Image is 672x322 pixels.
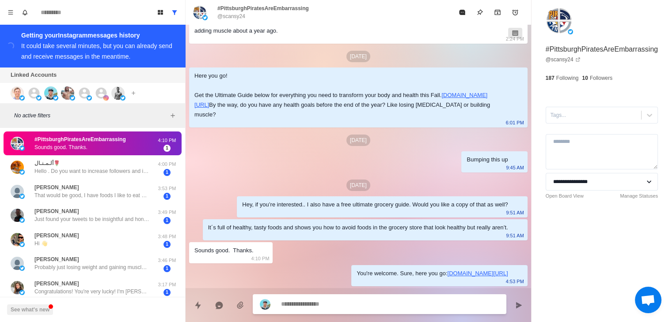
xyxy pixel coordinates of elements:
[582,74,588,82] p: 10
[34,207,79,215] p: [PERSON_NAME]
[34,263,149,271] p: Probably just losing weight and gaining muscle. I know what to do it’s just staying consistent fo...
[14,112,167,120] p: No active filters
[489,4,506,21] button: Archive
[163,265,171,272] span: 1
[11,281,24,294] img: picture
[156,185,178,192] p: 3:53 PM
[18,5,32,19] button: Notifications
[11,257,24,270] img: picture
[202,15,208,20] img: picture
[44,86,57,100] img: picture
[447,270,508,277] a: [DOMAIN_NAME][URL]
[167,5,182,19] button: Show all conversations
[21,42,172,60] div: It could take several minutes, but you can already send and receive messages in the meantime.
[546,56,581,64] a: @scansy24
[506,277,524,286] p: 4:53 PM
[34,167,149,175] p: Hello . Do you want to increase followers and increase the activity of your account? We can help ...
[210,296,228,314] button: Reply with AI
[506,34,524,44] p: 2:24 PM
[111,86,125,100] img: picture
[194,246,253,255] div: Sounds good. Thanks.
[156,137,178,144] p: 4:10 PM
[7,304,53,315] button: See what's new
[208,223,508,232] div: It´s full of healthy, tasty foods and shows you how to avoid foods in the grocery store that look...
[34,135,126,143] p: #PittsburghPiratesAreEmbarrassing
[36,95,42,101] img: picture
[19,169,25,175] img: picture
[260,299,270,310] img: picture
[346,51,370,62] p: [DATE]
[568,29,573,34] img: picture
[242,200,508,210] div: Hey, if you’re interested.. I also have a free ultimate grocery guide. Would you like a copy of t...
[34,232,79,240] p: [PERSON_NAME]
[163,145,171,152] span: 1
[357,269,508,278] div: You're welcome. Sure, here you go:
[128,88,139,98] button: Add account
[87,95,92,101] img: picture
[19,290,25,295] img: picture
[11,185,24,198] img: picture
[506,231,524,240] p: 9:51 AM
[153,5,167,19] button: Board View
[506,208,524,217] p: 9:51 AM
[11,137,24,150] img: picture
[156,281,178,288] p: 3:17 PM
[11,86,24,100] img: picture
[635,287,661,313] div: Open chat
[510,296,528,314] button: Send message
[217,12,245,20] p: @scansy24
[19,194,25,199] img: picture
[19,146,25,151] img: picture
[156,257,178,264] p: 3:46 PM
[103,95,109,101] img: picture
[19,242,25,247] img: picture
[156,209,178,216] p: 3:49 PM
[163,169,171,176] span: 1
[620,192,658,200] a: Manage Statuses
[34,191,149,199] p: That would be good, I have foods I like to eat and stay away from processed as much as possible. ...
[506,163,524,172] p: 9:45 AM
[506,118,524,127] p: 6:01 PM
[156,233,178,240] p: 3:48 PM
[11,209,24,222] img: picture
[34,143,87,151] p: Sounds good. Thanks.
[546,192,584,200] a: Open Board View
[120,95,125,101] img: picture
[34,288,149,296] p: Congratulations! You're very lucky! I'm [PERSON_NAME], a member of a private investment team with...
[34,255,79,263] p: [PERSON_NAME]
[346,135,370,146] p: [DATE]
[194,71,508,120] div: Here you go! Get the Ultimate Guide below for everything you need to transform your body and heal...
[251,254,270,263] p: 4:10 PM
[21,30,175,41] div: Getting your Instagram messages history
[70,95,75,101] img: picture
[11,233,24,246] img: picture
[34,183,79,191] p: [PERSON_NAME]
[590,74,612,82] p: Followers
[471,4,489,21] button: Pin
[4,5,18,19] button: Menu
[19,217,25,223] img: picture
[346,180,370,191] p: [DATE]
[34,215,149,223] p: Just found your tweets to be insightful and honest. [DEMOGRAPHIC_DATA] trying to keep physically ...
[506,4,524,21] button: Add reminder
[232,296,249,314] button: Add media
[11,161,24,174] img: picture
[19,95,25,101] img: picture
[546,74,554,82] p: 187
[163,217,171,224] span: 1
[53,95,58,101] img: picture
[34,280,79,288] p: [PERSON_NAME]
[156,161,178,168] p: 4:00 PM
[163,193,171,200] span: 1
[163,241,171,248] span: 1
[19,266,25,271] img: picture
[556,74,579,82] p: Following
[189,296,207,314] button: Quick replies
[453,4,471,21] button: Mark as read
[34,240,48,247] p: Hi 👋
[11,71,57,79] p: Linked Accounts
[167,110,178,121] button: Add filters
[217,4,309,12] p: #PittsburghPiratesAreEmbarrassing
[546,7,572,34] img: picture
[467,155,508,165] div: Bumping this up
